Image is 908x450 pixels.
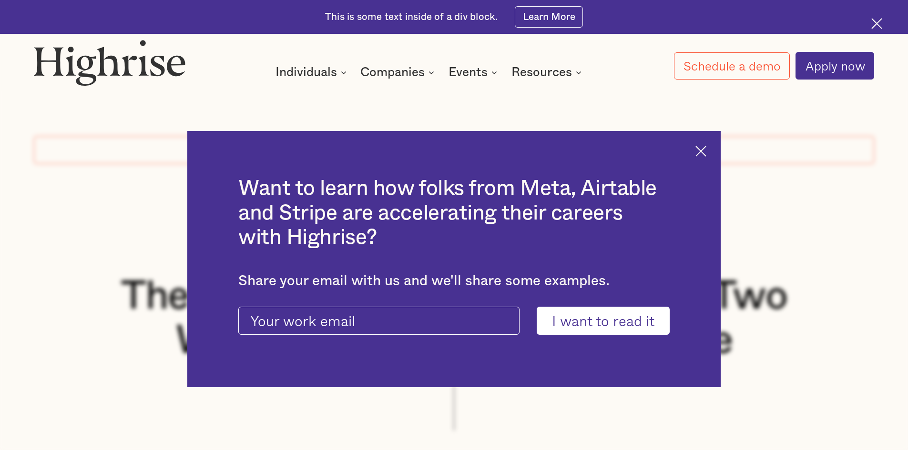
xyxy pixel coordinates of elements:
div: Resources [511,67,572,78]
a: Schedule a demo [674,52,790,80]
div: Individuals [275,67,349,78]
div: Companies [360,67,437,78]
a: Apply now [796,52,874,80]
div: Resources [511,67,584,78]
form: current-ascender-blog-article-modal-form [238,307,670,335]
div: Events [449,67,488,78]
div: Individuals [275,67,337,78]
img: Cross icon [695,146,706,157]
input: I want to read it [537,307,670,335]
div: Companies [360,67,425,78]
h2: Want to learn how folks from Meta, Airtable and Stripe are accelerating their careers with Highrise? [238,176,670,250]
div: Share your email with us and we'll share some examples. [238,273,670,290]
div: This is some text inside of a div block. [325,10,498,24]
div: Events [449,67,500,78]
a: Learn More [515,6,583,28]
input: Your work email [238,307,520,335]
img: Cross icon [871,18,882,29]
img: Highrise logo [34,40,185,85]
